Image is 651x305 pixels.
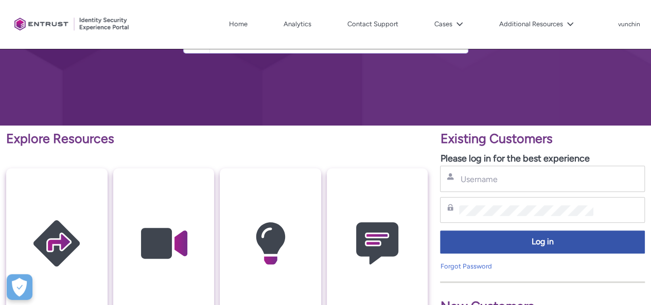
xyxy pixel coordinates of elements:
input: Username [459,174,593,185]
p: Please log in for the best experience [440,152,645,166]
p: Explore Resources [6,129,428,149]
img: Getting Started [8,188,105,299]
div: Cookie Preferences [7,274,32,300]
img: Knowledge Articles [221,188,319,299]
button: User Profile vunchin [618,19,641,29]
img: Contact Support [328,188,426,299]
a: Contact Support [345,16,401,32]
button: Open Preferences [7,274,32,300]
a: Forgot Password [440,262,491,270]
img: Video Guides [115,188,213,299]
p: Existing Customers [440,129,645,149]
button: Cases [432,16,466,32]
a: Analytics, opens in new tab [281,16,314,32]
a: Home [226,16,250,32]
p: vunchin [618,21,640,28]
button: Additional Resources [497,16,576,32]
button: Log in [440,230,645,254]
span: Log in [447,236,638,248]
